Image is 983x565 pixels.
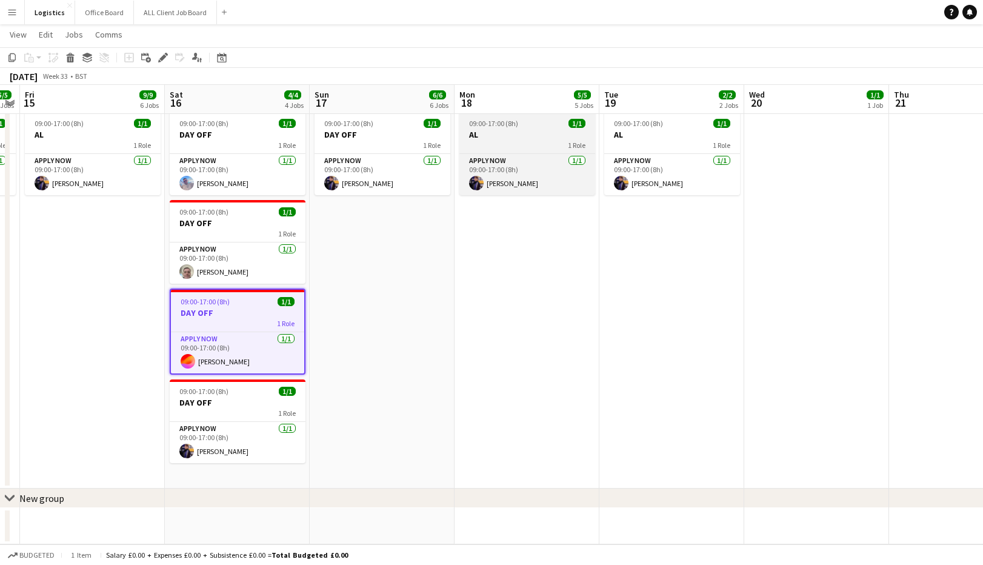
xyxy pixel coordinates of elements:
span: 1/1 [568,119,585,128]
span: 09:00-17:00 (8h) [469,119,518,128]
div: 2 Jobs [719,101,738,110]
a: Comms [90,27,127,42]
span: Comms [95,29,122,40]
span: 1 Role [713,141,730,150]
span: 17 [313,96,329,110]
button: Office Board [75,1,134,24]
span: 6/6 [429,90,446,99]
a: Edit [34,27,58,42]
h3: DAY OFF [170,397,305,408]
span: 09:00-17:00 (8h) [181,297,230,306]
span: 09:00-17:00 (8h) [324,119,373,128]
span: 1/1 [713,119,730,128]
span: Budgeted [19,551,55,560]
h3: DAY OFF [171,307,304,318]
span: 1/1 [279,387,296,396]
span: 15 [23,96,35,110]
button: Logistics [25,1,75,24]
span: 4/4 [284,90,301,99]
span: 18 [458,96,475,110]
span: 21 [892,96,909,110]
app-card-role: APPLY NOW1/109:00-17:00 (8h)[PERSON_NAME] [604,154,740,195]
div: 6 Jobs [430,101,448,110]
div: 6 Jobs [140,101,159,110]
span: View [10,29,27,40]
span: 09:00-17:00 (8h) [35,119,84,128]
span: 09:00-17:00 (8h) [179,119,228,128]
span: 1/1 [279,207,296,216]
span: 1 Role [423,141,441,150]
span: 1/1 [424,119,441,128]
span: 19 [602,96,618,110]
app-job-card: 09:00-17:00 (8h)1/1DAY OFF1 RoleAPPLY NOW1/109:00-17:00 (8h)[PERSON_NAME] [170,379,305,463]
span: Total Budgeted £0.00 [272,550,348,560]
app-card-role: APPLY NOW1/109:00-17:00 (8h)[PERSON_NAME] [171,332,304,373]
app-job-card: 09:00-17:00 (8h)1/1DAY OFF1 RoleAPPLY NOW1/109:00-17:00 (8h)[PERSON_NAME] [315,112,450,195]
span: Mon [459,89,475,100]
app-job-card: 09:00-17:00 (8h)1/1AL1 RoleAPPLY NOW1/109:00-17:00 (8h)[PERSON_NAME] [25,112,161,195]
h3: DAY OFF [170,129,305,140]
span: 20 [747,96,765,110]
span: Fri [25,89,35,100]
app-job-card: 09:00-17:00 (8h)1/1AL1 RoleAPPLY NOW1/109:00-17:00 (8h)[PERSON_NAME] [459,112,595,195]
span: 1/1 [279,119,296,128]
span: 1 Role [568,141,585,150]
app-card-role: APPLY NOW1/109:00-17:00 (8h)[PERSON_NAME] [170,154,305,195]
app-job-card: 09:00-17:00 (8h)1/1AL1 RoleAPPLY NOW1/109:00-17:00 (8h)[PERSON_NAME] [604,112,740,195]
span: 1 Role [277,319,295,328]
button: Budgeted [6,549,56,562]
h3: DAY OFF [170,218,305,229]
span: 5/5 [574,90,591,99]
span: 2/2 [719,90,736,99]
span: 16 [168,96,183,110]
app-card-role: APPLY NOW1/109:00-17:00 (8h)[PERSON_NAME] [170,422,305,463]
span: 1 Role [278,141,296,150]
h3: DAY OFF [315,129,450,140]
span: Wed [749,89,765,100]
span: 1/1 [867,90,884,99]
div: 4 Jobs [285,101,304,110]
span: 1/1 [278,297,295,306]
div: 5 Jobs [575,101,593,110]
h3: AL [459,129,595,140]
span: Tue [604,89,618,100]
span: Thu [894,89,909,100]
h3: AL [604,129,740,140]
div: [DATE] [10,70,38,82]
button: ALL Client Job Board [134,1,217,24]
span: Edit [39,29,53,40]
span: 1 item [67,550,96,560]
app-card-role: APPLY NOW1/109:00-17:00 (8h)[PERSON_NAME] [25,154,161,195]
span: 1/1 [134,119,151,128]
span: 1 Role [133,141,151,150]
a: Jobs [60,27,88,42]
div: BST [75,72,87,81]
div: Salary £0.00 + Expenses £0.00 + Subsistence £0.00 = [106,550,348,560]
app-job-card: 09:00-17:00 (8h)1/1DAY OFF1 RoleAPPLY NOW1/109:00-17:00 (8h)[PERSON_NAME] [170,200,305,284]
span: 1 Role [278,229,296,238]
a: View [5,27,32,42]
span: 1 Role [278,409,296,418]
span: Sun [315,89,329,100]
span: 09:00-17:00 (8h) [614,119,663,128]
span: 09:00-17:00 (8h) [179,207,228,216]
app-card-role: APPLY NOW1/109:00-17:00 (8h)[PERSON_NAME] [170,242,305,284]
span: Sat [170,89,183,100]
span: Week 33 [40,72,70,81]
span: 9/9 [139,90,156,99]
h3: AL [25,129,161,140]
span: Jobs [65,29,83,40]
app-card-role: APPLY NOW1/109:00-17:00 (8h)[PERSON_NAME] [315,154,450,195]
div: New group [19,492,64,504]
app-job-card: 09:00-17:00 (8h)1/1DAY OFF1 RoleAPPLY NOW1/109:00-17:00 (8h)[PERSON_NAME] [170,289,305,375]
app-job-card: 09:00-17:00 (8h)1/1DAY OFF1 RoleAPPLY NOW1/109:00-17:00 (8h)[PERSON_NAME] [170,112,305,195]
div: 1 Job [867,101,883,110]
